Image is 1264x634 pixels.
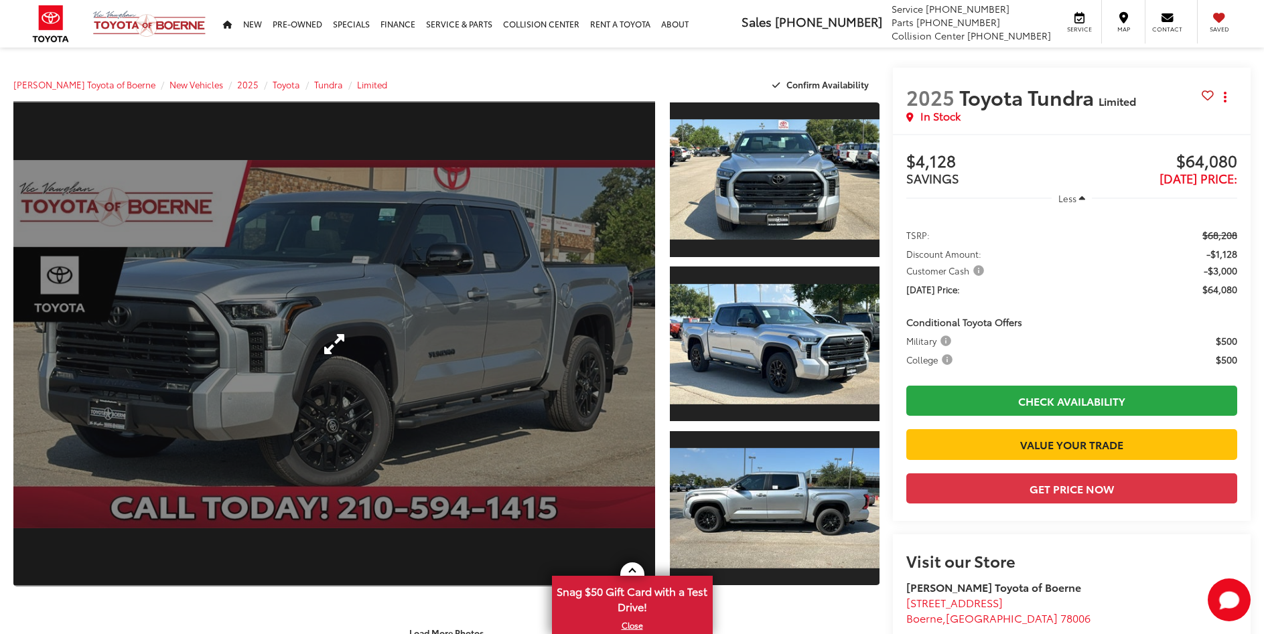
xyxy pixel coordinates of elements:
span: Discount Amount: [906,247,981,260]
a: [STREET_ADDRESS] Boerne,[GEOGRAPHIC_DATA] 78006 [906,595,1091,625]
span: [STREET_ADDRESS] [906,595,1003,610]
a: New Vehicles [169,78,223,90]
strong: [PERSON_NAME] Toyota of Boerne [906,579,1081,595]
a: [PERSON_NAME] Toyota of Boerne [13,78,155,90]
span: , [906,610,1091,625]
a: Expand Photo 1 [670,101,880,258]
a: Expand Photo 0 [13,101,655,586]
span: Boerne [906,610,942,625]
span: 2025 [906,82,955,111]
span: dropdown dots [1224,92,1226,102]
span: SAVINGS [906,169,959,187]
span: In Stock [920,108,961,124]
span: -$3,000 [1204,264,1237,277]
a: 2025 [237,78,259,90]
span: Sales [742,13,772,30]
img: Vic Vaughan Toyota of Boerne [92,10,206,37]
a: Toyota [273,78,300,90]
span: $500 [1216,353,1237,366]
span: Conditional Toyota Offers [906,315,1022,329]
span: Service [892,2,923,15]
span: Military [906,334,954,347]
span: Parts [892,15,914,29]
span: Contact [1152,25,1182,33]
span: College [906,353,955,366]
span: Customer Cash [906,264,987,277]
span: [PHONE_NUMBER] [916,15,1000,29]
span: Saved [1204,25,1234,33]
span: Limited [1099,93,1136,108]
a: Expand Photo 2 [670,265,880,422]
a: Value Your Trade [906,429,1237,459]
span: -$1,128 [1206,247,1237,260]
span: 78006 [1060,610,1091,625]
svg: Start Chat [1208,578,1251,621]
button: Toggle Chat Window [1208,578,1251,621]
span: $64,080 [1202,283,1237,296]
button: Actions [1214,85,1237,108]
button: Military [906,334,956,347]
a: Check Availability [906,386,1237,416]
h2: Visit our Store [906,552,1237,569]
span: $68,208 [1202,228,1237,242]
span: [DATE] Price: [1160,169,1237,187]
a: Limited [357,78,387,90]
span: [DATE] Price: [906,283,960,296]
span: Collision Center [892,29,965,42]
span: TSRP: [906,228,930,242]
img: 2025 Toyota Tundra Limited [668,119,882,240]
img: 2025 Toyota Tundra Limited [668,448,882,568]
a: Tundra [314,78,343,90]
a: Expand Photo 3 [670,430,880,587]
span: [PHONE_NUMBER] [926,2,1009,15]
img: 2025 Toyota Tundra Limited [668,284,882,404]
button: Get Price Now [906,473,1237,503]
span: Map [1109,25,1138,33]
button: Customer Cash [906,264,989,277]
span: Service [1064,25,1095,33]
span: Toyota Tundra [959,82,1099,111]
span: [GEOGRAPHIC_DATA] [946,610,1058,625]
span: Snag $50 Gift Card with a Test Drive! [553,577,711,618]
button: College [906,353,957,366]
span: $4,128 [906,152,1072,172]
span: [PHONE_NUMBER] [967,29,1051,42]
span: $64,080 [1072,152,1237,172]
span: $500 [1216,334,1237,347]
button: Less [1052,186,1092,210]
button: Confirm Availability [765,73,880,96]
span: [PHONE_NUMBER] [775,13,882,30]
span: Confirm Availability [786,78,869,90]
span: Less [1058,192,1076,204]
